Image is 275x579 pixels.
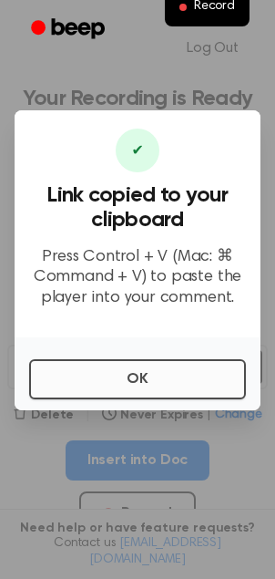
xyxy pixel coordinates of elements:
a: Beep [18,12,121,47]
a: Log Out [168,26,257,70]
h3: Link copied to your clipboard [29,183,246,233]
div: ✔ [116,129,159,172]
p: Press Control + V (Mac: ⌘ Command + V) to paste the player into your comment. [29,247,246,309]
button: OK [29,359,246,399]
